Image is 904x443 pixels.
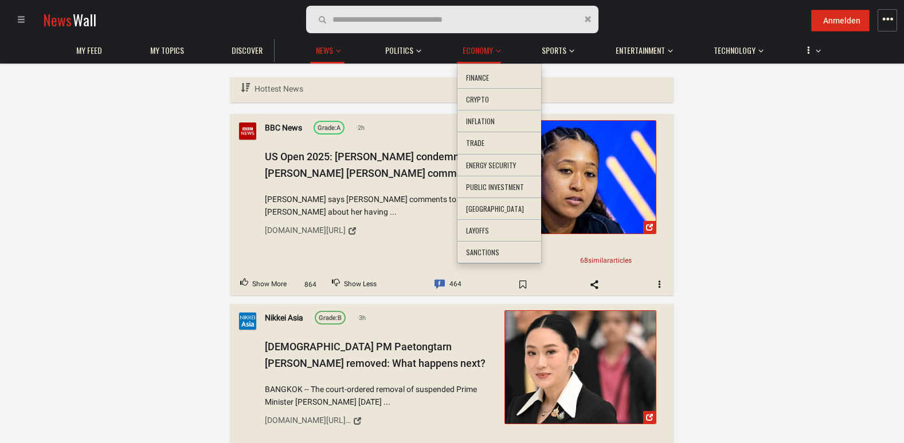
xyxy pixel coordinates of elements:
span: 3h [357,313,366,323]
span: Bookmark [506,275,539,294]
span: 464 [449,277,461,292]
a: News [310,39,339,62]
li: Energy Security [457,155,541,177]
button: Entertainment [610,34,673,62]
span: Wall [73,9,96,30]
span: 2h [356,123,365,133]
span: Show More [252,277,287,292]
li: Trade [457,132,541,155]
span: News [316,45,333,56]
a: Nikkei Asia [265,311,303,324]
a: Entertainment [610,39,671,62]
span: Show Less [344,277,377,292]
span: Sports [542,45,566,56]
button: Anmelden [811,10,870,31]
li: Inflation [457,110,541,133]
span: Economy [463,45,493,56]
a: Politics [379,39,419,62]
span: Entertainment [616,45,665,56]
a: BBC News [265,121,302,134]
li: Crypto [457,89,541,111]
button: Downvote [322,274,386,295]
a: [DOMAIN_NAME][URL][PERSON_NAME] [265,411,496,430]
a: Grade:B [315,311,346,325]
img: US Open 2025: Naomi Osaka condemns Jelena Ostapenko's Taylor Townsend ... [505,121,656,234]
span: Technology [714,45,756,56]
li: [GEOGRAPHIC_DATA] [457,198,541,220]
a: Grade:A [314,121,345,135]
a: Hottest News [239,77,305,101]
button: Economy [457,34,501,64]
span: BANGKOK -- The court-ordered removal of suspended Prime Minister [PERSON_NAME] [DATE] ... [265,382,496,408]
span: Grade: [318,124,336,132]
div: A [318,123,341,133]
span: Share [578,275,611,294]
li: Public Investment [457,176,541,199]
button: Upvote [230,274,296,295]
li: Layoffs [457,220,541,242]
li: Sanctions [457,242,541,264]
span: Politics [385,45,413,56]
a: Sports [536,39,572,62]
a: NewsWall [43,9,96,30]
img: Thai PM Paetongtarn Shinawatra removed: What happens next? [505,311,656,424]
div: [DOMAIN_NAME][URL] [265,224,346,236]
button: Sports [536,34,574,62]
span: 68 articles [580,256,632,264]
button: Politics [379,34,421,62]
span: Discover [232,45,263,56]
button: Technology [708,34,764,62]
span: [DEMOGRAPHIC_DATA] PM Paetongtarn [PERSON_NAME] removed: What happens next? [265,341,486,369]
img: Profile picture of Nikkei Asia [239,313,256,330]
a: Comment [425,274,471,295]
div: B [319,313,342,323]
span: similar [588,256,609,264]
a: Economy [457,39,499,62]
li: Finance [457,67,541,89]
span: Anmelden [823,16,860,25]
a: Technology [708,39,761,62]
span: News [43,9,72,30]
div: [DOMAIN_NAME][URL][PERSON_NAME] [265,414,351,426]
span: [PERSON_NAME] says [PERSON_NAME] comments to [PERSON_NAME] about her having ... [265,193,496,219]
span: My Feed [76,45,102,56]
a: Thai PM Paetongtarn Shinawatra removed: What happens next? [504,310,656,424]
a: US Open 2025: Naomi Osaka condemns Jelena Ostapenko's Taylor Townsend ... [504,120,656,234]
span: Grade: [319,314,338,322]
span: My topics [150,45,184,56]
span: 864 [300,279,320,290]
span: Hottest News [255,84,303,93]
a: [DOMAIN_NAME][URL] [265,221,496,240]
a: 68similararticles [576,255,636,267]
span: US Open 2025: [PERSON_NAME] condemns [PERSON_NAME] [PERSON_NAME] comments [265,151,477,179]
button: News [310,34,345,64]
img: Profile picture of BBC News [239,122,256,140]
